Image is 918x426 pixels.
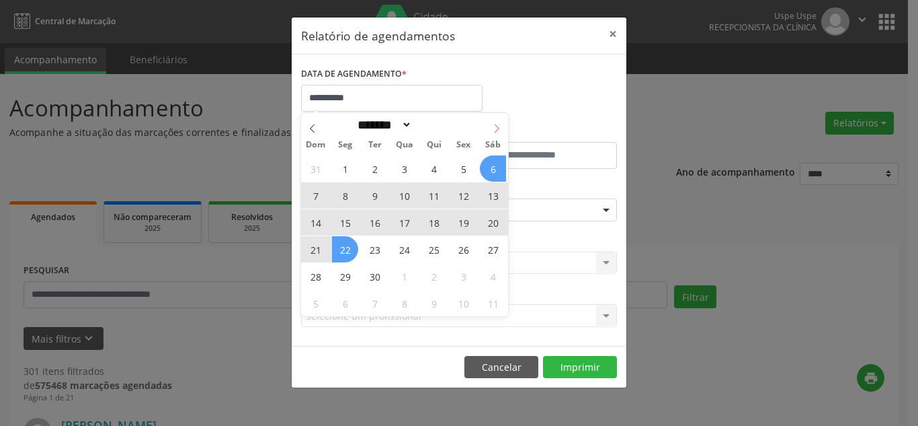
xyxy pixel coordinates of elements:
span: Setembro 11, 2025 [421,182,447,209]
span: Setembro 26, 2025 [450,236,476,262]
h5: Relatório de agendamentos [301,27,455,44]
span: Outubro 1, 2025 [391,263,417,289]
span: Setembro 21, 2025 [302,236,329,262]
span: Setembro 5, 2025 [450,155,476,182]
span: Setembro 15, 2025 [332,209,358,236]
span: Setembro 10, 2025 [391,182,417,209]
span: Setembro 29, 2025 [332,263,358,289]
span: Setembro 30, 2025 [362,263,388,289]
span: Outubro 10, 2025 [450,290,476,316]
span: Setembro 18, 2025 [421,209,447,236]
span: Outubro 3, 2025 [450,263,476,289]
span: Setembro 8, 2025 [332,182,358,209]
label: ATÉ [462,121,617,142]
span: Qui [419,141,449,149]
span: Setembro 4, 2025 [421,155,447,182]
span: Setembro 12, 2025 [450,182,476,209]
span: Outubro 8, 2025 [391,290,417,316]
span: Setembro 2, 2025 [362,155,388,182]
span: Outubro 6, 2025 [332,290,358,316]
span: Sáb [478,141,508,149]
span: Setembro 1, 2025 [332,155,358,182]
span: Setembro 22, 2025 [332,236,358,262]
span: Setembro 3, 2025 [391,155,417,182]
span: Outubro 9, 2025 [421,290,447,316]
span: Sex [449,141,478,149]
span: Ter [360,141,390,149]
span: Outubro 4, 2025 [480,263,506,289]
label: DATA DE AGENDAMENTO [301,64,407,85]
select: Month [353,118,412,132]
button: Close [599,17,626,50]
span: Setembro 19, 2025 [450,209,476,236]
span: Qua [390,141,419,149]
span: Outubro 11, 2025 [480,290,506,316]
span: Setembro 28, 2025 [302,263,329,289]
span: Setembro 23, 2025 [362,236,388,262]
span: Setembro 25, 2025 [421,236,447,262]
span: Seg [331,141,360,149]
span: Outubro 5, 2025 [302,290,329,316]
span: Setembro 20, 2025 [480,209,506,236]
span: Setembro 27, 2025 [480,236,506,262]
span: Agosto 31, 2025 [302,155,329,182]
span: Setembro 14, 2025 [302,209,329,236]
span: Setembro 9, 2025 [362,182,388,209]
span: Setembro 24, 2025 [391,236,417,262]
input: Year [412,118,456,132]
span: Setembro 13, 2025 [480,182,506,209]
span: Setembro 16, 2025 [362,209,388,236]
button: Imprimir [543,356,617,379]
span: Outubro 2, 2025 [421,263,447,289]
span: Outubro 7, 2025 [362,290,388,316]
button: Cancelar [464,356,538,379]
span: Setembro 6, 2025 [480,155,506,182]
span: Dom [301,141,331,149]
span: Setembro 17, 2025 [391,209,417,236]
span: Setembro 7, 2025 [302,182,329,209]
